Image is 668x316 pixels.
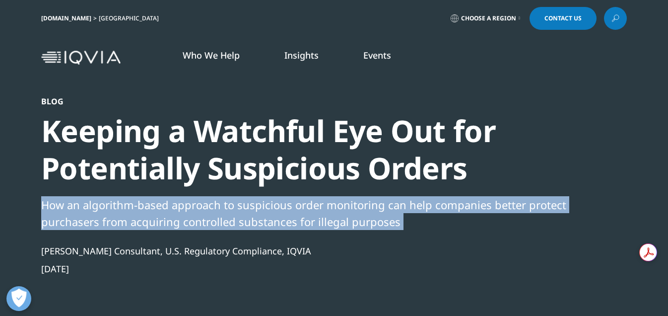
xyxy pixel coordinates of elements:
a: Insights [284,49,319,61]
span: Choose a Region [461,14,516,22]
div: [GEOGRAPHIC_DATA] [99,14,163,22]
a: Who We Help [183,49,240,61]
a: Contact Us [530,7,597,30]
div: [DATE] [41,263,573,275]
button: Open Preferences [6,286,31,311]
div: Keeping a Watchful Eye Out for Potentially Suspicious Orders [41,112,573,187]
span: Contact Us [544,15,582,21]
a: [DOMAIN_NAME] [41,14,91,22]
a: Events [363,49,391,61]
div: Blog [41,96,573,106]
div: How an algorithm-based approach to suspicious order monitoring can help companies better protect ... [41,196,573,230]
img: IQVIA Healthcare Information Technology and Pharma Clinical Research Company [41,51,121,65]
nav: Primary [125,34,627,81]
div: [PERSON_NAME] Consultant, U.S. Regulatory Compliance, IQVIA [41,245,573,257]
